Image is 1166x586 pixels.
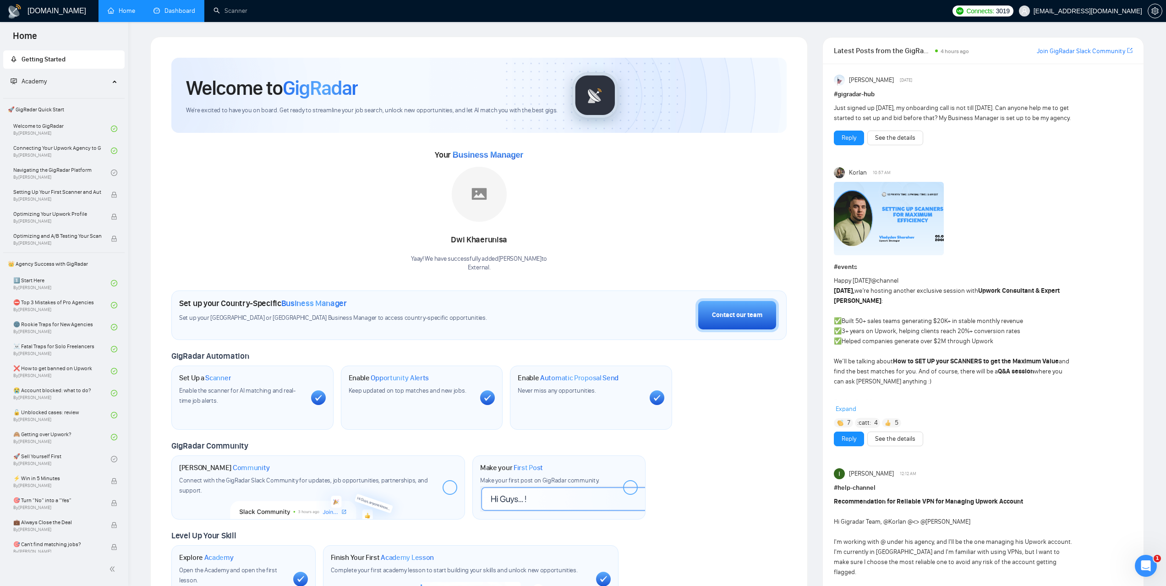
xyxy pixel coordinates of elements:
[1021,8,1028,14] span: user
[540,373,619,383] span: Automatic Proposal Send
[283,76,358,100] span: GigRadar
[996,6,1010,16] span: 3019
[111,148,117,154] span: check-circle
[834,498,1023,505] strong: Recommendation for Reliable VPN for Managing Upwork Account
[179,298,347,308] h1: Set up your Country-Specific
[13,231,101,241] span: Optimizing and A/B Testing Your Scanner for Better Results
[233,463,270,472] span: Community
[900,470,916,478] span: 12:12 AM
[3,50,125,69] li: Getting Started
[111,346,117,352] span: check-circle
[13,427,111,447] a: 🙈 Getting over Upwork?By[PERSON_NAME]
[111,280,117,286] span: check-circle
[5,29,44,49] span: Home
[847,418,850,427] span: 7
[13,219,101,224] span: By [PERSON_NAME]
[381,553,434,562] span: Academy Lesson
[13,483,101,488] span: By [PERSON_NAME]
[834,89,1133,99] h1: # gigradar-hub
[867,131,923,145] button: See the details
[956,7,963,15] img: upwork-logo.png
[13,197,101,202] span: By [PERSON_NAME]
[11,78,17,84] span: fund-projection-screen
[411,263,547,272] p: External .
[13,449,111,469] a: 🚀 Sell Yourself FirstBy[PERSON_NAME]
[205,373,231,383] span: Scanner
[109,564,118,574] span: double-left
[111,522,117,528] span: lock
[712,310,762,320] div: Contact our team
[111,434,117,440] span: check-circle
[111,500,117,506] span: lock
[1135,555,1157,577] iframe: Intercom live chat
[13,187,101,197] span: Setting Up Your First Scanner and Auto-Bidder
[4,255,124,273] span: 👑 Agency Success with GigRadar
[22,55,66,63] span: Getting Started
[834,398,872,405] strong: Don’t miss it!
[842,434,856,444] a: Reply
[941,48,969,55] span: 4 hours ago
[411,255,547,272] div: Yaay! We have successfully added [PERSON_NAME] to
[111,324,117,330] span: check-circle
[834,327,842,335] span: ✅
[480,463,543,472] h1: Make your
[572,72,618,118] img: gigradar-logo.png
[111,390,117,396] span: check-circle
[11,56,17,62] span: rocket
[111,214,117,220] span: lock
[13,383,111,403] a: 😭 Account blocked: what to do?By[PERSON_NAME]
[13,209,101,219] span: Optimizing Your Upwork Profile
[108,7,135,15] a: homeHome
[836,405,856,413] span: Expand
[349,387,466,394] span: Keep updated on top matches and new jobs.
[1127,47,1133,54] span: export
[834,337,842,345] span: ✅
[22,77,47,85] span: Academy
[834,45,932,56] span: Latest Posts from the GigRadar Community
[849,75,894,85] span: [PERSON_NAME]
[13,361,111,381] a: ❌ How to get banned on UpworkBy[PERSON_NAME]
[13,518,101,527] span: 💼 Always Close the Deal
[7,4,22,19] img: logo
[834,432,864,446] button: Reply
[875,434,915,444] a: See the details
[514,463,543,472] span: First Post
[1148,7,1162,15] a: setting
[1037,46,1125,56] a: Join GigRadar Slack Community
[153,7,195,15] a: dashboardDashboard
[453,150,523,159] span: Business Manager
[331,553,434,562] h1: Finish Your First
[171,351,249,361] span: GigRadar Automation
[13,317,111,337] a: 🌚 Rookie Traps for New AgenciesBy[PERSON_NAME]
[349,373,429,383] h1: Enable
[849,469,894,479] span: [PERSON_NAME]
[13,119,111,139] a: Welcome to GigRadarBy[PERSON_NAME]
[452,167,507,222] img: placeholder.png
[13,540,101,549] span: 🎯 Can't find matching jobs?
[111,235,117,242] span: lock
[171,441,248,451] span: GigRadar Community
[13,163,111,183] a: Navigating the GigRadar PlatformBy[PERSON_NAME]
[518,387,596,394] span: Never miss any opportunities.
[834,182,944,255] img: F09DP4X9C49-Event%20with%20Vlad%20Sharahov.png
[13,549,101,554] span: By [PERSON_NAME]
[885,420,891,426] img: 👍
[857,418,871,428] span: :catt:
[834,483,1133,493] h1: # help-channel
[111,456,117,462] span: check-circle
[13,505,101,510] span: By [PERSON_NAME]
[842,133,856,143] a: Reply
[834,75,845,86] img: Anisuzzaman Khan
[179,463,270,472] h1: [PERSON_NAME]
[834,167,845,178] img: Korlan
[435,150,523,160] span: Your
[179,553,234,562] h1: Explore
[179,476,428,494] span: Connect with the GigRadar Slack Community for updates, job opportunities, partnerships, and support.
[834,317,842,325] span: ✅
[111,544,117,550] span: lock
[13,141,111,161] a: Connecting Your Upwork Agency to GigRadarBy[PERSON_NAME]
[1148,4,1162,18] button: setting
[875,133,915,143] a: See the details
[895,418,898,427] span: 5
[13,339,111,359] a: ☠️ Fatal Traps for Solo FreelancersBy[PERSON_NAME]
